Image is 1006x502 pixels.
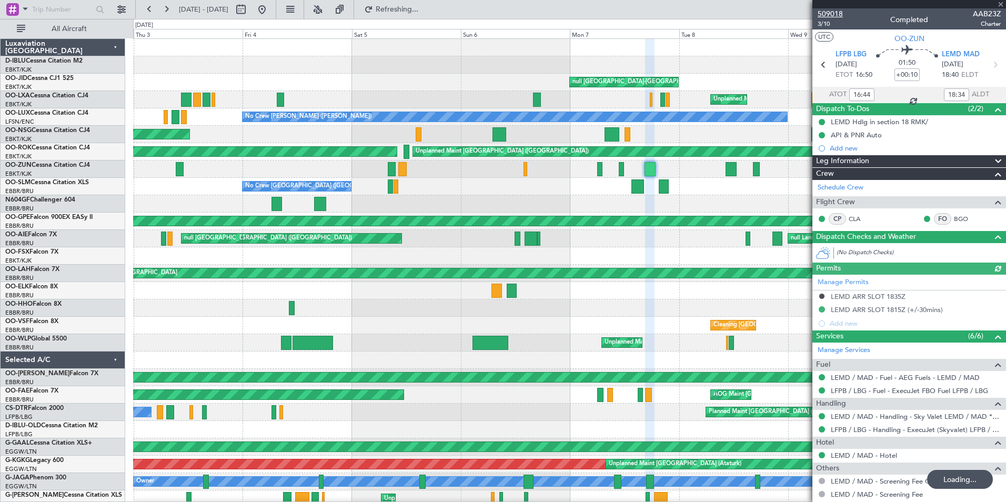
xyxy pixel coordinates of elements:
[5,75,27,82] span: OO-JID
[5,457,64,464] a: G-KGKGLegacy 600
[837,248,1006,259] div: (No Dispatch Checks)
[572,74,706,90] div: null [GEOGRAPHIC_DATA]-[GEOGRAPHIC_DATA]
[831,490,923,499] a: LEMD / MAD - Screening Fee
[5,326,34,334] a: EBBR/BRU
[5,145,90,151] a: OO-ROKCessna Citation CJ4
[5,127,90,134] a: OO-NSGCessna Citation CJ4
[359,1,422,18] button: Refreshing...
[5,423,41,429] span: D-IBLU-OLD
[829,213,846,225] div: CP
[134,29,243,38] div: Thu 3
[5,170,32,178] a: EBKT/KJK
[27,25,111,33] span: All Aircraft
[5,187,34,195] a: EBBR/BRU
[5,127,32,134] span: OO-NSG
[5,274,34,282] a: EBBR/BRU
[856,70,872,81] span: 16:50
[5,101,32,108] a: EBKT/KJK
[836,70,853,81] span: ETOT
[829,89,847,100] span: ATOT
[816,196,855,208] span: Flight Crew
[816,463,839,475] span: Others
[5,388,58,394] a: OO-FAEFalcon 7X
[816,330,843,343] span: Services
[816,103,869,115] span: Dispatch To-Dos
[942,70,959,81] span: 18:40
[5,145,32,151] span: OO-ROK
[5,309,34,317] a: EBBR/BRU
[5,457,30,464] span: G-KGKG
[968,103,983,114] span: (2/2)
[5,388,29,394] span: OO-FAE
[135,21,153,30] div: [DATE]
[5,214,93,220] a: OO-GPEFalcon 900EX EASy II
[5,118,34,126] a: LFSN/ENC
[816,398,846,410] span: Handling
[5,266,59,273] a: OO-LAHFalcon 7X
[5,232,28,238] span: OO-AIE
[5,110,88,116] a: OO-LUXCessna Citation CJ4
[934,213,951,225] div: FO
[375,6,419,13] span: Refreshing...
[5,344,34,352] a: EBBR/BRU
[973,8,1001,19] span: AAB23Z
[5,405,64,411] a: CS-DTRFalcon 2000
[713,92,911,107] div: Unplanned Maint [GEOGRAPHIC_DATA] ([GEOGRAPHIC_DATA] National)
[136,474,154,489] div: Owner
[5,336,31,342] span: OO-WLP
[816,231,916,243] span: Dispatch Checks and Weather
[5,378,34,386] a: EBBR/BRU
[5,266,31,273] span: OO-LAH
[5,448,37,456] a: EGGW/LTN
[5,83,32,91] a: EBKT/KJK
[5,197,30,203] span: N604GF
[5,205,34,213] a: EBBR/BRU
[5,465,37,473] a: EGGW/LTN
[818,8,843,19] span: 509018
[352,29,461,38] div: Sat 5
[5,405,28,411] span: CS-DTR
[570,29,679,38] div: Mon 7
[831,451,897,460] a: LEMD / MAD - Hotel
[713,387,896,403] div: AOG Maint [GEOGRAPHIC_DATA] ([GEOGRAPHIC_DATA] National)
[5,93,88,99] a: OO-LXACessna Citation CJ4
[5,162,90,168] a: OO-ZUNCessna Citation CJ4
[818,345,870,356] a: Manage Services
[5,301,62,307] a: OO-HHOFalcon 8X
[5,440,29,446] span: G-GAAL
[961,70,978,81] span: ELDT
[5,58,83,64] a: D-IBLUCessna Citation M2
[243,29,351,38] div: Fri 4
[5,440,92,446] a: G-GAALCessna Citation XLS+
[831,477,941,486] a: LEMD / MAD - Screening Fee Crew
[5,284,58,290] a: OO-ELKFalcon 8X
[5,58,26,64] span: D-IBLU
[5,197,75,203] a: N604GFChallenger 604
[5,66,32,74] a: EBKT/KJK
[5,318,58,325] a: OO-VSFFalcon 8X
[5,483,37,490] a: EGGW/LTN
[5,110,30,116] span: OO-LUX
[836,59,857,70] span: [DATE]
[5,214,30,220] span: OO-GPE
[5,475,29,481] span: G-JAGA
[831,386,988,395] a: LFPB / LBG - Fuel - ExecuJet FBO Fuel LFPB / LBG
[245,178,421,194] div: No Crew [GEOGRAPHIC_DATA] ([GEOGRAPHIC_DATA] National)
[5,475,66,481] a: G-JAGAPhenom 300
[831,130,882,139] div: API & PNR Auto
[830,144,1001,153] div: Add new
[788,29,897,38] div: Wed 9
[609,456,741,472] div: Unplanned Maint [GEOGRAPHIC_DATA] (Ataturk)
[818,183,863,193] a: Schedule Crew
[709,404,874,420] div: Planned Maint [GEOGRAPHIC_DATA] ([GEOGRAPHIC_DATA])
[968,330,983,342] span: (6/6)
[849,214,872,224] a: CLA
[461,29,570,38] div: Sun 6
[5,135,32,143] a: EBKT/KJK
[184,230,321,246] div: null [GEOGRAPHIC_DATA] ([GEOGRAPHIC_DATA])
[927,470,993,489] div: Loading...
[942,59,963,70] span: [DATE]
[5,430,33,438] a: LFPB/LBG
[5,370,98,377] a: OO-[PERSON_NAME]Falcon 7X
[5,370,69,377] span: OO-[PERSON_NAME]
